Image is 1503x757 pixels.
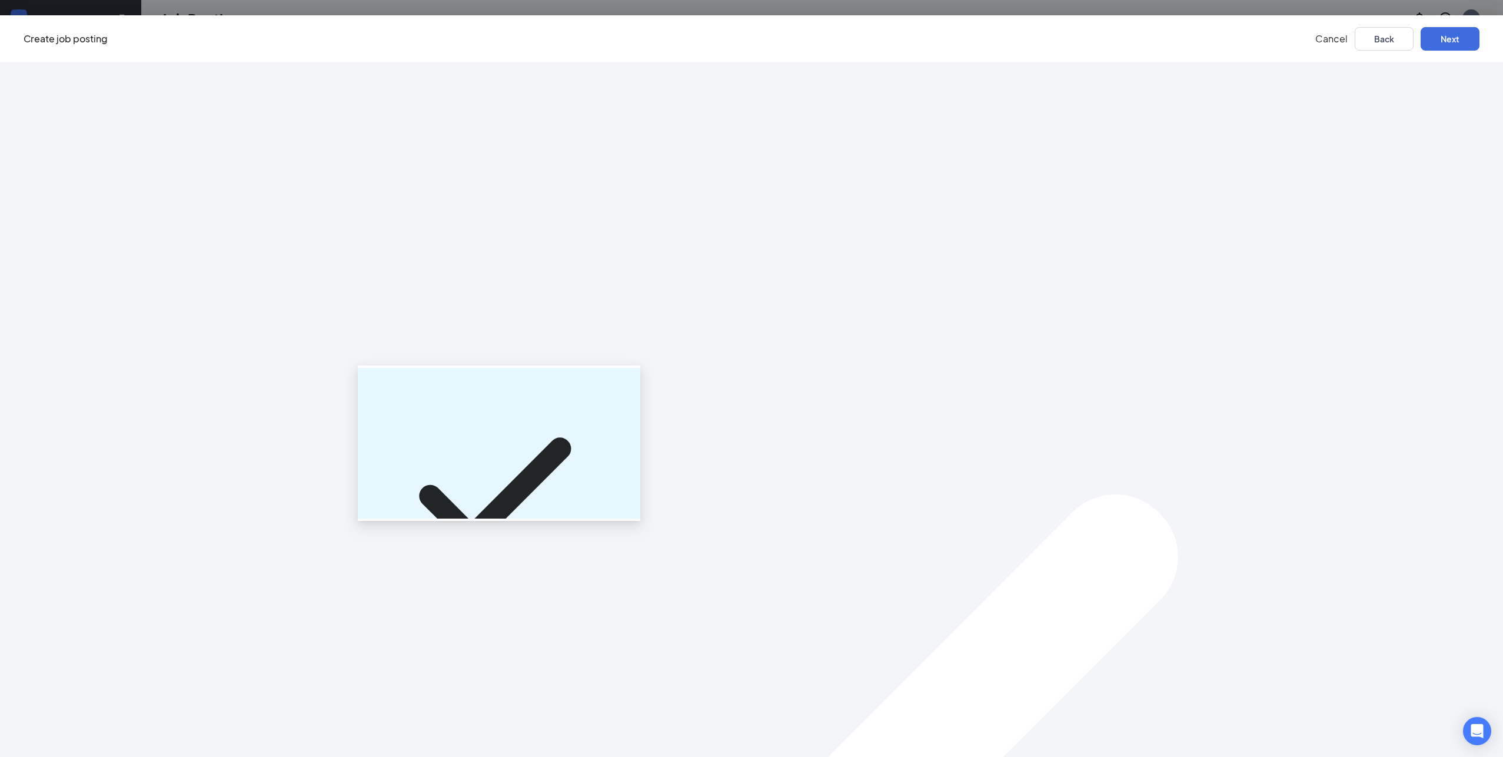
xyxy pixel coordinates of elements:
button: Back [1355,27,1414,51]
button: Cancel [1315,32,1348,45]
button: Next [1421,27,1479,51]
svg: Checkmark [365,363,625,623]
div: Open Intercom Messenger [1463,717,1491,745]
div: Create job posting [24,32,108,45]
